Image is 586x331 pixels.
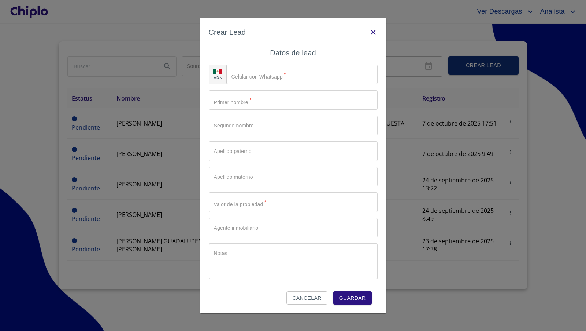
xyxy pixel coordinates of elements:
[213,69,222,74] img: R93DlvwvvjP9fbrDwZeCRYBHk45OWMq+AAOlFVsxT89f82nwPLnD58IP7+ANJEaWYhP0Tx8kkA0WlQMPQsAAgwAOmBj20AXj6...
[209,26,246,38] h6: Crear Lead
[333,291,372,305] button: Guardar
[270,47,316,59] h6: Datos de lead
[213,75,223,80] p: MXN
[292,294,321,303] span: Cancelar
[339,294,366,303] span: Guardar
[286,291,327,305] button: Cancelar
